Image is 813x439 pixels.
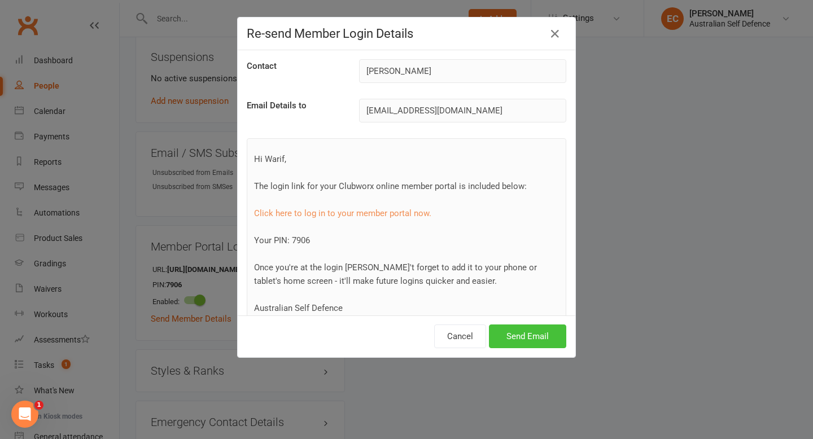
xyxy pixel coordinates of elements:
[247,27,566,41] h4: Re-send Member Login Details
[247,99,307,112] label: Email Details to
[254,262,537,286] span: Once you're at the login [PERSON_NAME]'t forget to add it to your phone or tablet's home screen -...
[434,324,486,348] button: Cancel
[247,59,277,73] label: Contact
[489,324,566,348] button: Send Email
[34,401,43,410] span: 1
[254,235,310,245] span: Your PIN: 7906
[254,303,343,313] span: Australian Self Defence
[546,25,564,43] button: Close
[254,154,286,164] span: Hi Warif,
[254,208,431,218] a: Click here to log in to your member portal now.
[254,181,527,191] span: The login link for your Clubworx online member portal is included below:
[11,401,38,428] iframe: Intercom live chat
